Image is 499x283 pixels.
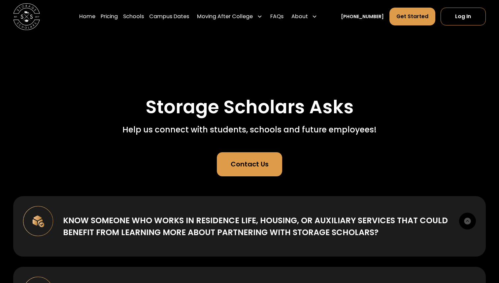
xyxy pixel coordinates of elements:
[13,3,40,30] a: home
[79,7,95,26] a: Home
[149,7,189,26] a: Campus Dates
[122,124,377,136] div: Help us connect with students, schools and future employees!
[197,13,253,20] div: Moving After College
[441,8,486,25] a: Log In
[270,7,283,26] a: FAQs
[341,13,384,20] a: [PHONE_NUMBER]
[101,7,118,26] a: Pricing
[231,159,269,169] div: Contact Us
[194,7,265,26] div: Moving After College
[389,8,435,25] a: Get Started
[289,7,320,26] div: About
[13,3,40,30] img: Storage Scholars main logo
[63,215,449,238] div: Know someone who works in Residence Life, Housing, or Auxiliary Services that could benefit from ...
[123,7,144,26] a: Schools
[146,97,354,117] h1: Storage Scholars Asks
[291,13,308,20] div: About
[217,152,282,176] a: Contact Us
